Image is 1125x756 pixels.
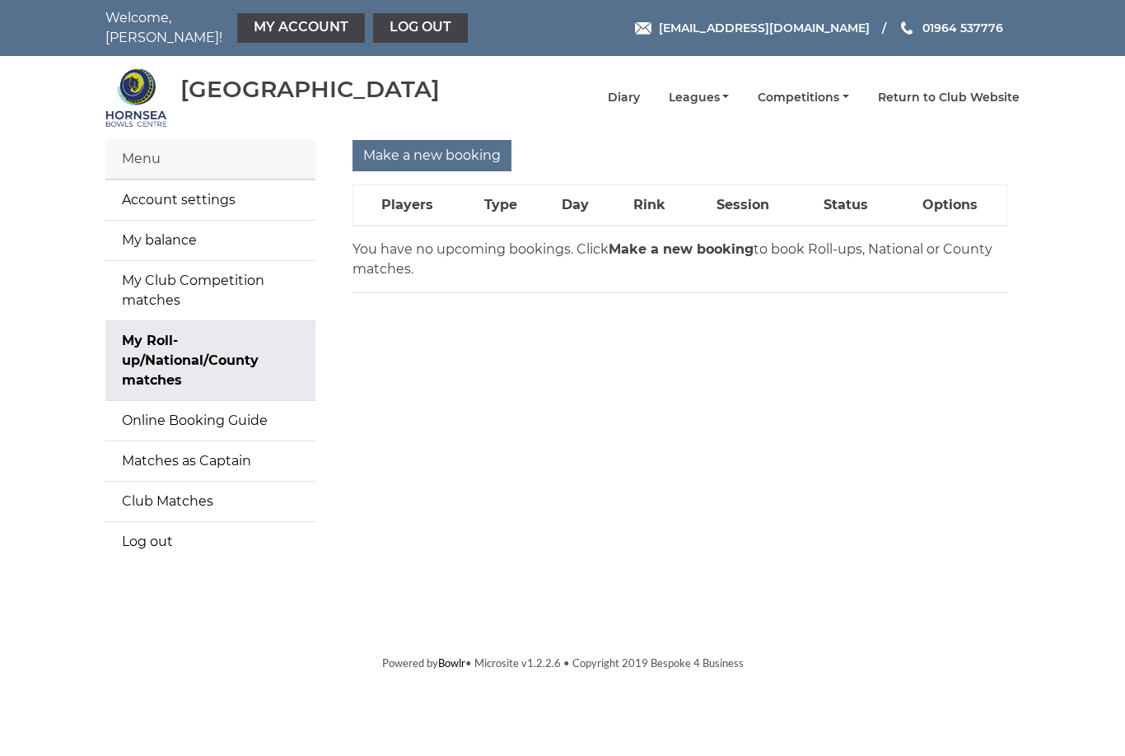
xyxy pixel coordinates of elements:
[758,90,849,105] a: Competitions
[352,240,1007,279] p: You have no upcoming bookings. Click to book Roll-ups, National or County matches.
[237,13,365,43] a: My Account
[901,21,913,35] img: Phone us
[899,19,1003,37] a: Phone us 01964 537776
[105,180,315,220] a: Account settings
[105,67,167,128] img: Hornsea Bowls Centre
[180,77,440,102] div: [GEOGRAPHIC_DATA]
[878,90,1020,105] a: Return to Club Website
[894,185,1006,226] th: Options
[105,401,315,441] a: Online Booking Guide
[105,8,472,48] nav: Welcome, [PERSON_NAME]!
[105,441,315,481] a: Matches as Captain
[105,139,315,180] div: Menu
[635,19,870,37] a: Email [EMAIL_ADDRESS][DOMAIN_NAME]
[105,522,315,562] a: Log out
[922,21,1003,35] span: 01964 537776
[797,185,894,226] th: Status
[609,241,754,257] strong: Make a new booking
[382,656,744,670] span: Powered by • Microsite v1.2.2.6 • Copyright 2019 Bespoke 4 Business
[105,261,315,320] a: My Club Competition matches
[438,656,465,670] a: Bowlr
[608,90,640,105] a: Diary
[105,482,315,521] a: Club Matches
[105,321,315,400] a: My Roll-up/National/County matches
[689,185,797,226] th: Session
[353,185,461,226] th: Players
[540,185,611,226] th: Day
[352,140,511,171] input: Make a new booking
[635,22,651,35] img: Email
[659,21,870,35] span: [EMAIL_ADDRESS][DOMAIN_NAME]
[373,13,468,43] a: Log out
[610,185,689,226] th: Rink
[461,185,540,226] th: Type
[669,90,730,105] a: Leagues
[105,221,315,260] a: My balance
